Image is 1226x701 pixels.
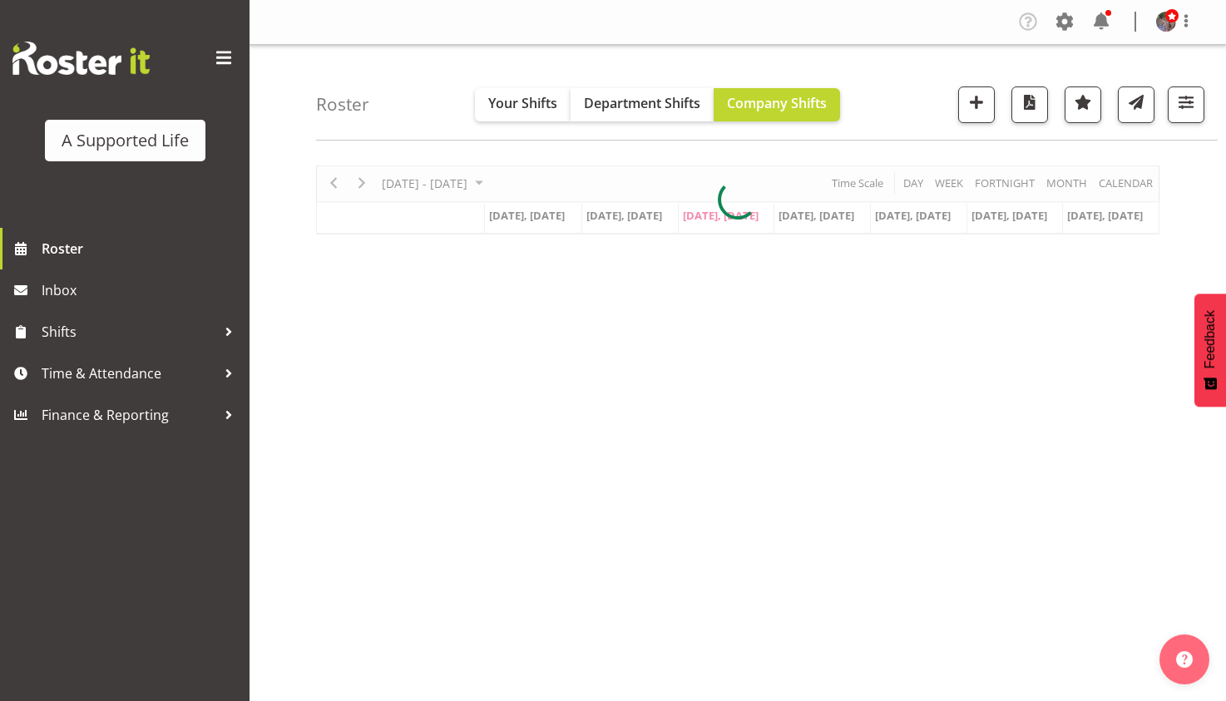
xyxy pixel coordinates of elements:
[1011,86,1048,123] button: Download a PDF of the roster according to the set date range.
[316,95,369,114] h4: Roster
[62,128,189,153] div: A Supported Life
[1176,651,1193,668] img: help-xxl-2.png
[1203,310,1218,368] span: Feedback
[1065,86,1101,123] button: Highlight an important date within the roster.
[475,88,571,121] button: Your Shifts
[42,236,241,261] span: Roster
[488,94,557,112] span: Your Shifts
[1168,86,1204,123] button: Filter Shifts
[958,86,995,123] button: Add a new shift
[571,88,714,121] button: Department Shifts
[42,319,216,344] span: Shifts
[1118,86,1154,123] button: Send a list of all shifts for the selected filtered period to all rostered employees.
[584,94,700,112] span: Department Shifts
[714,88,840,121] button: Company Shifts
[42,278,241,303] span: Inbox
[42,361,216,386] span: Time & Attendance
[12,42,150,75] img: Rosterit website logo
[1194,294,1226,407] button: Feedback - Show survey
[727,94,827,112] span: Company Shifts
[42,402,216,427] span: Finance & Reporting
[1156,12,1176,32] img: rebecca-batesb34ca9c4cab83ab085f7a62cef5c7591.png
